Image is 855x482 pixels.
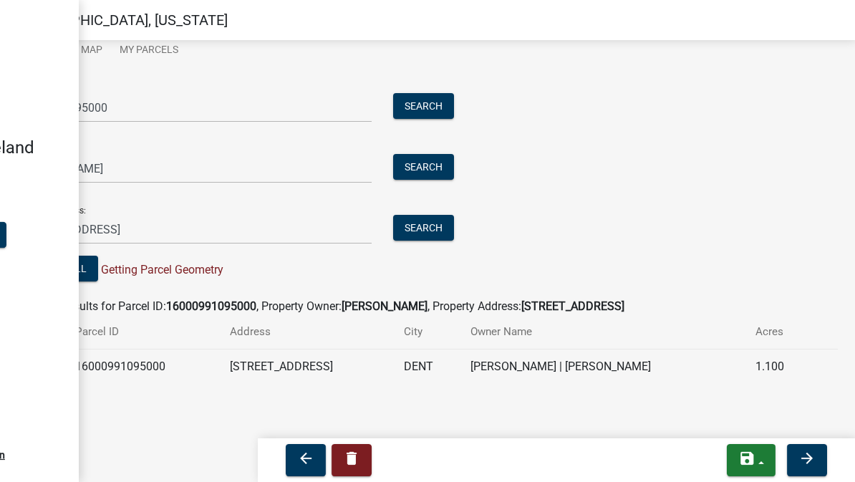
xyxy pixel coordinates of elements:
strong: 16000991095000 [166,299,256,313]
td: [STREET_ADDRESS] [221,349,395,384]
td: [PERSON_NAME] | [PERSON_NAME] [462,349,747,384]
strong: [PERSON_NAME] [342,299,427,313]
button: arrow_forward [787,444,827,476]
button: Search [393,154,454,180]
a: [GEOGRAPHIC_DATA], [US_STATE] [11,6,228,34]
span: Getting Parcel Geometry [98,263,223,276]
th: Owner Name [462,315,747,349]
button: delete [332,444,372,476]
button: save [727,444,776,476]
td: 16000991095000 [67,349,221,384]
button: arrow_back [286,444,326,476]
th: Parcel ID [67,315,221,349]
button: Search [393,215,454,241]
i: arrow_back [297,450,314,467]
th: Acres [747,315,813,349]
th: City [395,315,463,349]
strong: [STREET_ADDRESS] [521,299,624,313]
th: Address [221,315,395,349]
i: arrow_forward [798,450,816,467]
i: save [738,450,755,467]
div: Showing results for Parcel ID: , Property Owner: , Property Address: [17,298,838,315]
td: DENT [395,349,463,384]
td: 1.100 [747,349,813,384]
a: My Parcels [111,28,187,74]
i: delete [343,450,360,467]
button: Search [393,93,454,119]
a: Map [72,28,111,74]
